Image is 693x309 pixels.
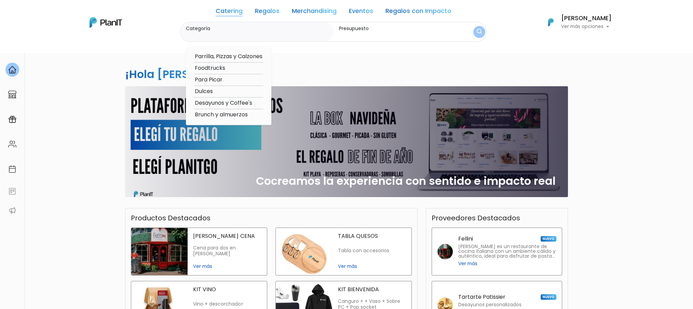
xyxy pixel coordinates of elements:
[193,233,261,239] p: [PERSON_NAME] CENA
[349,8,373,16] a: Eventos
[131,214,210,222] h3: Productos Destacados
[338,248,406,254] p: Tabla con accesorios
[106,52,116,62] i: keyboard_arrow_down
[8,66,16,74] img: home-e721727adea9d79c4d83392d1f703f7f8bce08238fde08b1acbfd93340b81755.svg
[104,103,116,111] i: insert_emoticon
[193,301,261,307] p: Vino + descorchador
[458,236,473,242] p: Fellini
[131,228,188,275] img: fellini cena
[131,228,267,275] a: fellini cena [PERSON_NAME] CENA Cena para dos en [PERSON_NAME] Ver más
[275,228,412,275] a: tabla quesos TABLA QUESOS Tabla con accesorios Ver más
[116,103,130,111] i: send
[194,64,263,73] option: Foodtrucks
[125,66,255,82] h2: ¡Hola [PERSON_NAME]!
[458,302,521,307] p: Desayunos personalizados
[193,287,261,292] p: KIT VINO
[561,15,612,22] h6: [PERSON_NAME]
[338,263,406,270] span: Ver más
[541,294,556,300] span: NUEVO
[458,294,505,300] p: Tartarte Patissier
[276,228,332,275] img: tabla quesos
[18,48,120,91] div: PLAN IT Ya probaste PlanitGO? Vas a poder automatizarlas acciones de todo el año. Escribinos para...
[36,104,104,111] span: ¡Escríbenos!
[24,63,114,86] p: Ya probaste PlanitGO? Vas a poder automatizarlas acciones de todo el año. Escribinos para saber más!
[194,87,263,96] option: Dulces
[539,13,612,31] button: PlanIt Logo [PERSON_NAME] Ver más opciones
[8,140,16,148] img: people-662611757002400ad9ed0e3c099ab2801c6687ba6c219adb57efc949bc21e19d.svg
[8,206,16,215] img: partners-52edf745621dab592f3b2c58e3bca9d71375a7ef29c3b500c9f145b62cc070d4.svg
[194,52,263,61] option: Parrilla, Pizzas y Calzones
[194,76,263,84] option: Para Picar
[561,24,612,29] p: Ver más opciones
[541,236,556,242] span: NUEVO
[543,15,558,30] img: PlanIt Logo
[339,25,453,32] label: Presupuesto
[385,8,451,16] a: Regalos con Impacto
[8,187,16,195] img: feedback-78b5a0c8f98aac82b08bfc38622c3050aee476f2c9584af64705fc4e61158814.svg
[292,8,337,16] a: Merchandising
[193,263,261,270] span: Ver más
[8,165,16,173] img: calendar-87d922413cdce8b2cf7b7f5f62616a5cf9e4887200fb71536465627b3292af00.svg
[24,55,44,61] strong: PLAN IT
[8,115,16,124] img: campaigns-02234683943229c281be62815700db0a1741e53638e28bf9629b52c665b00959.svg
[437,244,453,259] img: fellini
[186,25,331,32] label: Categoría
[194,99,263,107] option: Desayunos y Coffee's
[458,244,556,259] p: [PERSON_NAME] es un restaurante de cocina italiana con un ambiente cálido y auténtico, ideal para...
[55,41,69,55] img: user_04fe99587a33b9844688ac17b531be2b.png
[256,175,556,188] h2: Cocreamos la experiencia con sentido e impacto real
[18,41,120,55] div: J
[458,260,477,267] span: Ver más
[432,228,562,275] a: Fellini NUEVO [PERSON_NAME] es un restaurante de cocina italiana con un ambiente cálido y auténti...
[338,287,406,292] p: KIT BIENVENIDA
[193,245,261,257] p: Cena para dos en [PERSON_NAME]
[338,233,406,239] p: TABLA QUESOS
[8,90,16,99] img: marketplace-4ceaa7011d94191e9ded77b95e3339b90024bf715f7c57f8cf31f2d8c509eaba.svg
[90,17,122,28] img: PlanIt Logo
[216,8,243,16] a: Catering
[194,111,263,119] option: Brunch y almuerzos
[255,8,280,16] a: Regalos
[477,29,482,35] img: search_button-432b6d5273f82d61273b3651a40e1bd1b912527efae98b1b7a1b2c0702e16a8d.svg
[69,41,82,55] span: J
[432,214,520,222] h3: Proveedores Destacados
[62,34,76,48] img: user_d58e13f531133c46cb30575f4d864daf.jpeg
